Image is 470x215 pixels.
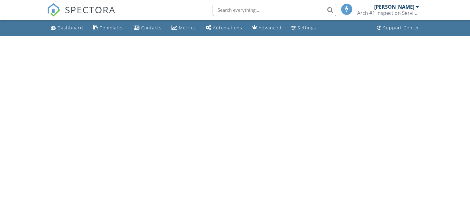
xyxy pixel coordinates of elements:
[47,3,61,17] img: The Best Home Inspection Software - Spectora
[250,22,284,34] a: Advanced
[57,25,83,31] div: Dashboard
[298,25,316,31] div: Settings
[141,25,162,31] div: Contacts
[375,22,422,34] a: Support Center
[131,22,164,34] a: Contacts
[100,25,124,31] div: Templates
[179,25,196,31] div: Metrics
[213,25,242,31] div: Automations
[203,22,245,34] a: Automations (Basic)
[65,3,116,16] span: SPECTORA
[48,22,86,34] a: Dashboard
[357,10,419,16] div: Arch #1 Inspection Services 758 152ND Ave NE Ham Lake MN 55304
[374,4,414,10] div: [PERSON_NAME]
[91,22,126,34] a: Templates
[383,25,419,31] div: Support Center
[213,4,336,16] input: Search everything...
[259,25,282,31] div: Advanced
[169,22,198,34] a: Metrics
[289,22,319,34] a: Settings
[47,8,116,21] a: SPECTORA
